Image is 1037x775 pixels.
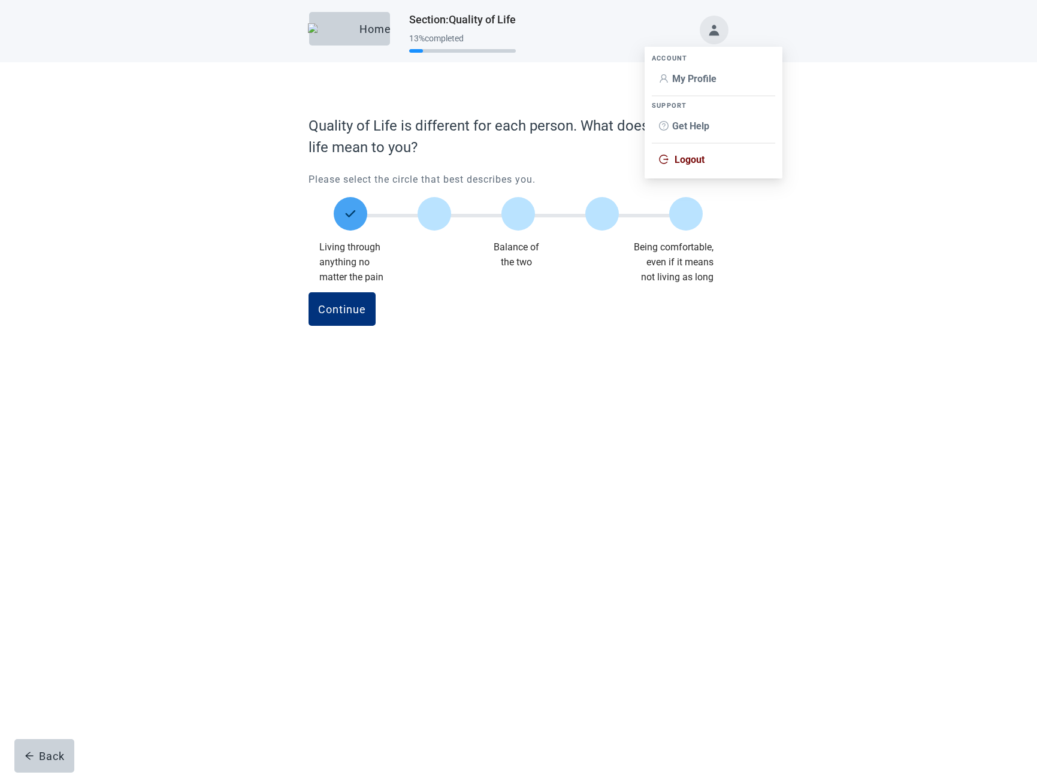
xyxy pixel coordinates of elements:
span: user [659,74,669,83]
div: Balance of the two [451,240,582,284]
div: Back [25,750,65,762]
div: Living through anything no matter the pain [319,240,451,284]
button: Continue [309,292,376,326]
h1: Section : Quality of Life [409,11,516,28]
div: Continue [318,303,366,315]
span: logout [659,155,669,164]
span: Get Help [672,120,709,132]
button: arrow-leftBack [14,739,74,773]
p: Please select the circle that best describes you. [309,172,728,187]
button: Toggle account menu [700,16,728,44]
span: Logout [675,154,705,165]
div: ACCOUNT [652,54,775,63]
div: 13 % completed [409,34,516,43]
span: question-circle [659,121,669,131]
span: arrow-left [25,751,34,761]
div: SUPPORT [652,101,775,110]
label: Quality of Life is different for each person. What does quality of life mean to you? [309,115,728,158]
ul: Account menu [645,47,782,178]
button: ElephantHome [309,12,390,46]
div: Home [319,23,380,35]
img: Elephant [308,23,355,34]
span: My Profile [672,73,716,84]
div: Being comfortable, even if it means not living as long [582,240,713,284]
div: Progress section [409,29,516,58]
